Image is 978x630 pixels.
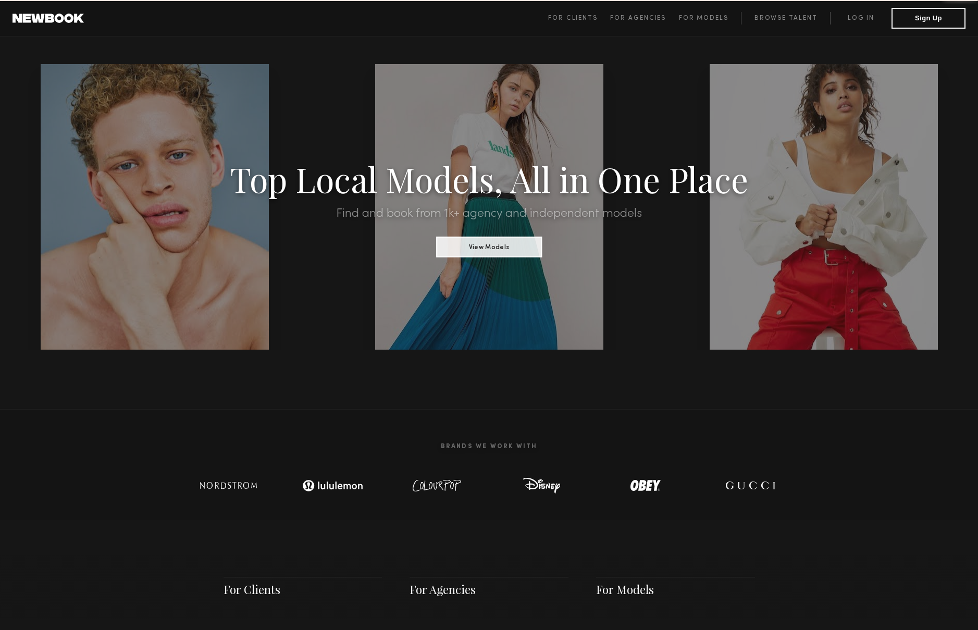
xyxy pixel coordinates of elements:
button: Sign Up [892,8,965,29]
h1: Top Local Models, All in One Place [73,163,905,195]
h2: Brands We Work With [177,430,802,463]
img: logo-disney.svg [507,475,575,496]
img: logo-nordstrom.svg [192,475,265,496]
a: For Models [679,12,741,24]
h2: Find and book from 1k+ agency and independent models [73,207,905,220]
a: Log in [830,12,892,24]
span: For Clients [548,15,598,21]
img: logo-colour-pop.svg [403,475,471,496]
span: For Models [679,15,728,21]
img: logo-obey.svg [612,475,679,496]
a: For Models [596,582,654,597]
a: For Clients [224,582,280,597]
a: For Agencies [610,12,678,24]
a: View Models [436,240,542,252]
a: For Agencies [410,582,476,597]
span: For Agencies [610,15,666,21]
img: logo-lulu.svg [296,475,369,496]
a: Browse Talent [741,12,830,24]
img: logo-gucci.svg [716,475,784,496]
a: For Clients [548,12,610,24]
button: View Models [436,237,542,257]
